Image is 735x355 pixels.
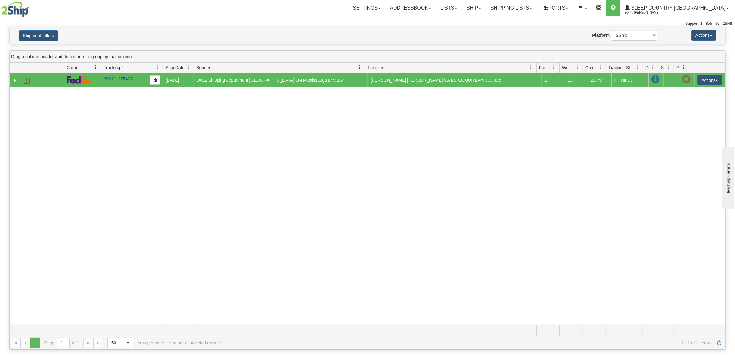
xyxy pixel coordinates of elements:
span: Page of 1 [44,338,79,348]
span: Sleep Country [GEOGRAPHIC_DATA] [630,5,725,11]
a: Label [24,75,30,85]
span: Tracking Status [608,65,635,71]
span: select [123,338,133,348]
span: Carrier [67,65,80,71]
div: live help - online [5,5,57,10]
span: Page sizes drop down [107,338,133,348]
td: In Transit [611,73,648,87]
span: items per page [107,338,164,348]
span: Delivery Status [645,65,651,71]
span: Page 1 [30,338,40,348]
span: Pickup Status [676,65,682,71]
span: In Transit [651,75,660,84]
div: Support: 1 - 855 - 55 - 2SHIP [2,21,733,26]
img: logo2044.jpg [2,2,29,17]
a: Reports [537,0,573,16]
span: Shipment Issues [661,65,666,71]
a: Sleep Country [GEOGRAPHIC_DATA] 2044 / [PERSON_NAME] [620,0,733,16]
span: 1 - 1 of 1 items [225,340,710,345]
a: Delivery Status filter column settings [648,62,658,73]
a: Settings [348,0,385,16]
a: Expand [12,77,18,83]
a: Shipping lists [486,0,537,16]
a: 392111375407 [104,76,132,81]
iframe: chat widget [721,146,734,209]
span: 2044 / [PERSON_NAME] [625,10,671,16]
span: Sender [196,65,210,71]
label: Platform [592,32,610,38]
td: 13 [565,73,588,87]
span: Packages [539,65,552,71]
span: Pickup Not Assigned [682,75,691,84]
a: Weight filter column settings [572,62,583,73]
td: 20.79 [588,73,611,87]
div: Number of selected rows: 1 [169,340,221,345]
span: Tracking # [104,65,124,71]
a: Pickup Status filter column settings [679,62,689,73]
button: Actions [691,30,716,41]
span: 50 [111,340,119,346]
a: Lists [436,0,462,16]
span: Ship Date [165,65,184,71]
a: Sender filter column settings [354,62,365,73]
a: Recipient filter column settings [526,62,536,73]
span: Charge [585,65,598,71]
a: Refresh [714,338,724,348]
a: Shipment Issues filter column settings [663,62,674,73]
input: Page 1 [57,338,69,348]
td: [DATE] [163,73,194,87]
div: grid grouping header [10,51,725,63]
a: Packages filter column settings [549,62,559,73]
td: JASZ Shipping department [GEOGRAPHIC_DATA] ON Mississauga L4V 1S4 [194,73,368,87]
a: Addressbook [385,0,436,16]
td: 1 [542,73,565,87]
a: Carrier filter column settings [90,62,101,73]
a: Ship [462,0,486,16]
td: [PERSON_NAME] [PERSON_NAME] CA BC COQUITLAM V3J 3X5 [368,73,542,87]
button: Actions [697,75,722,85]
button: Copy to clipboard [150,75,160,85]
a: Tracking # filter column settings [152,62,163,73]
button: Shipment Filters [19,30,58,41]
a: Tracking Status filter column settings [632,62,643,73]
img: 2 - FedEx Express® [67,76,94,84]
a: Ship Date filter column settings [183,62,194,73]
a: Charge filter column settings [595,62,606,73]
span: Weight [562,65,575,71]
span: Recipient [368,65,386,71]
